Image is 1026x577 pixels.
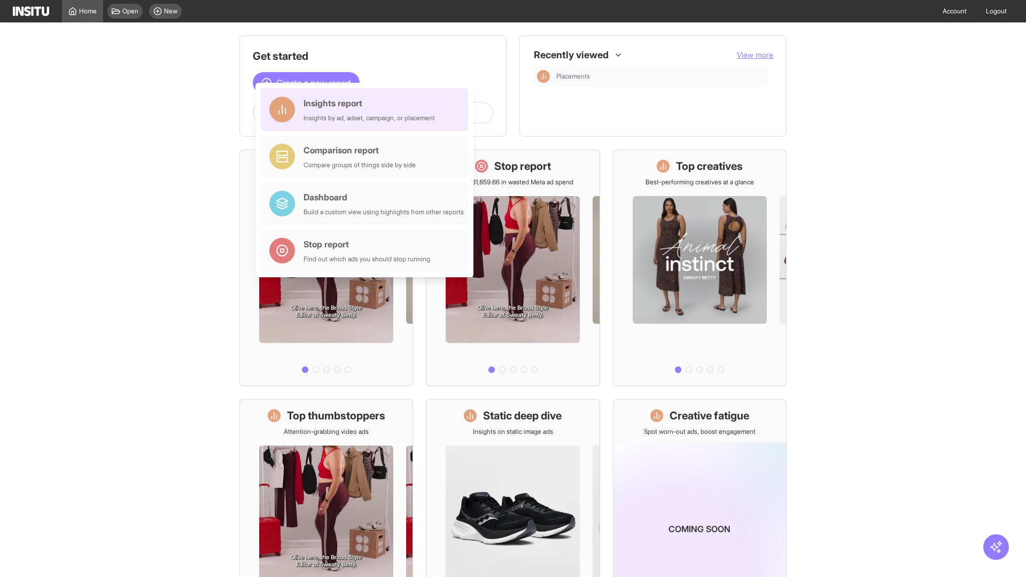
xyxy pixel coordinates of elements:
[276,76,351,89] span: Create a new report
[287,408,385,423] h1: Top thumbstoppers
[556,72,765,81] span: Placements
[494,159,551,174] h1: Stop report
[304,238,430,251] div: Stop report
[537,70,550,83] div: Insights
[556,72,590,81] span: Placements
[737,50,773,59] span: View more
[304,114,435,122] div: Insights by ad, adset, campaign, or placement
[284,427,369,436] p: Attention-grabbing video ads
[304,161,416,169] div: Compare groups of things side by side
[613,150,787,386] a: Top creativesBest-performing creatives at a glance
[253,49,493,64] h1: Get started
[737,50,773,60] button: View more
[426,150,600,386] a: Stop reportSave £31,859.66 in wasted Meta ad spend
[79,7,97,15] span: Home
[646,178,754,186] p: Best-performing creatives at a glance
[13,6,49,16] img: Logo
[304,144,416,157] div: Comparison report
[304,97,435,110] div: Insights report
[304,255,430,263] div: Find out which ads you should stop running
[453,178,573,186] p: Save £31,859.66 in wasted Meta ad spend
[304,208,464,216] div: Build a custom view using highlights from other reports
[304,191,464,204] div: Dashboard
[483,408,562,423] h1: Static deep dive
[122,7,138,15] span: Open
[473,427,553,436] p: Insights on static image ads
[239,150,413,386] a: What's live nowSee all active ads instantly
[676,159,743,174] h1: Top creatives
[253,72,360,93] button: Create a new report
[164,7,177,15] span: New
